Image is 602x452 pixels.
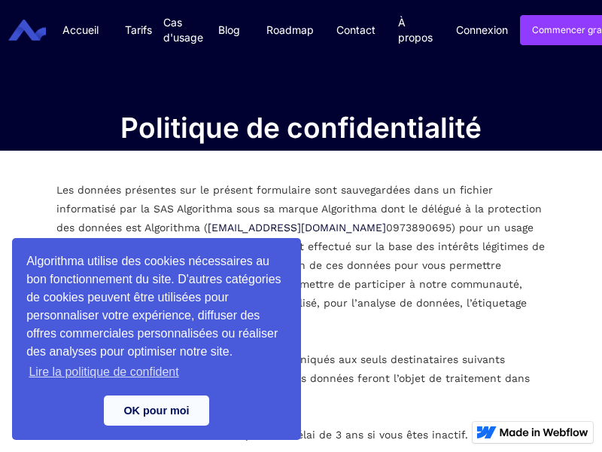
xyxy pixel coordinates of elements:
h1: Politique de confidentialité [120,105,482,151]
a: [EMAIL_ADDRESS][DOMAIN_NAME] [208,221,386,234]
a: home [20,20,46,41]
span: Algorithma utilise des cookies nécessaires au bon fonctionnement du site. D'autres catégories de ... [26,252,287,383]
a: Accueil [47,8,114,53]
a: Roadmap [255,8,325,53]
a: learn more about cookies [26,361,181,383]
a: Connexion [456,16,508,44]
a: Blog [203,8,255,53]
div: cookieconsent [12,238,301,440]
a: Tarifs [114,8,163,53]
a: dismiss cookie message [104,395,209,426]
div: Cas d'usage [163,15,203,45]
img: Made in Webflow [500,428,588,437]
a: Contact [325,8,387,53]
